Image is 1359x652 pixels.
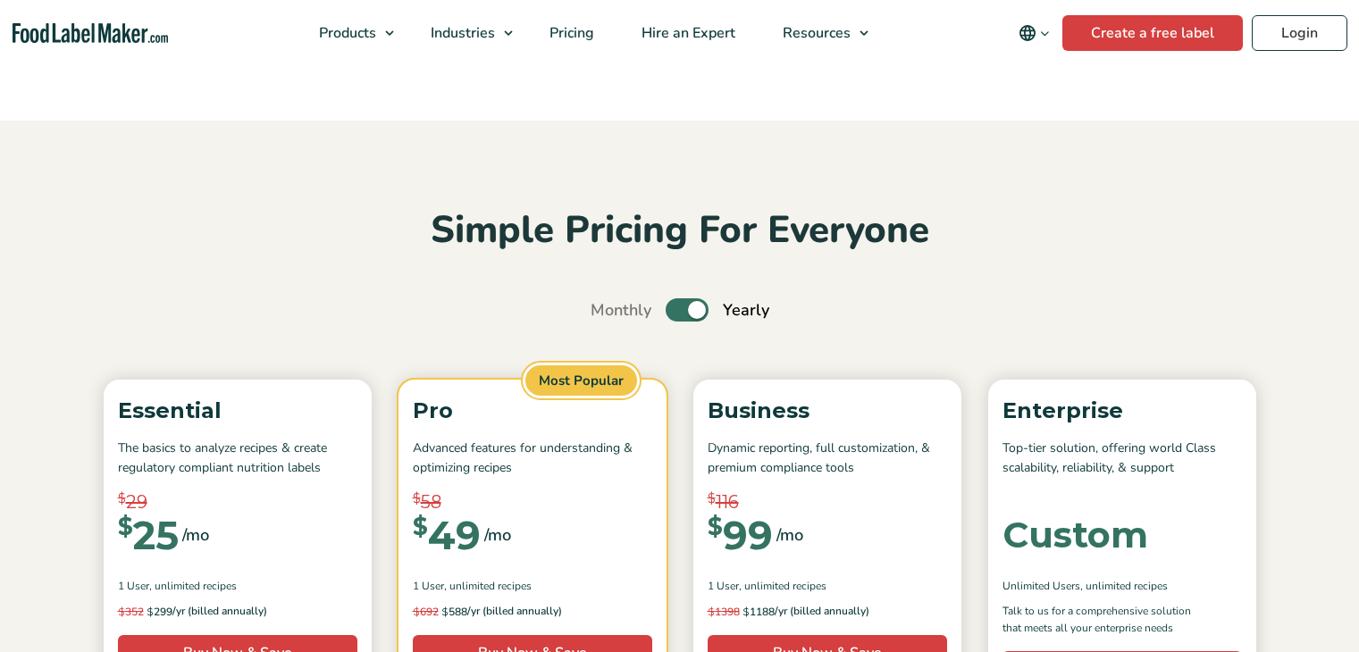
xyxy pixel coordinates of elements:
span: $ [708,489,716,509]
p: Business [708,394,947,428]
span: Products [314,23,378,43]
a: Food Label Maker homepage [13,23,168,44]
span: /mo [776,522,803,548]
span: $ [118,605,125,618]
span: Yearly [723,298,769,322]
div: 25 [118,515,179,555]
span: 299 [118,603,172,621]
span: $ [708,605,715,618]
span: $ [413,605,420,618]
p: Dynamic reporting, full customization, & premium compliance tools [708,439,947,479]
span: , Unlimited Recipes [739,578,826,594]
p: Advanced features for understanding & optimizing recipes [413,439,652,479]
span: $ [413,489,421,509]
p: The basics to analyze recipes & create regulatory compliant nutrition labels [118,439,357,479]
span: Pricing [544,23,596,43]
span: , Unlimited Recipes [444,578,532,594]
p: Top-tier solution, offering world Class scalability, reliability, & support [1002,439,1242,479]
span: /yr (billed annually) [172,603,267,621]
span: $ [441,605,449,618]
span: $ [118,489,126,509]
span: 116 [716,489,739,515]
p: Essential [118,394,357,428]
del: 1398 [708,605,740,619]
del: 692 [413,605,439,619]
span: Industries [425,23,497,43]
span: Most Popular [523,363,640,399]
button: Change language [1006,15,1062,51]
span: $ [742,605,750,618]
span: , Unlimited Recipes [1080,578,1168,594]
span: 58 [421,489,441,515]
a: Login [1252,15,1347,51]
span: /mo [484,522,511,548]
p: Enterprise [1002,394,1242,428]
span: 29 [126,489,147,515]
span: Hire an Expert [636,23,737,43]
span: Resources [777,23,852,43]
p: Pro [413,394,652,428]
label: Toggle [666,298,709,322]
span: $ [147,605,154,618]
span: /mo [182,522,209,548]
span: 588 [413,603,467,621]
span: 1 User [118,578,149,594]
p: Talk to us for a comprehensive solution that meets all your enterprise needs [1002,603,1208,637]
span: 1 User [413,578,444,594]
span: $ [118,515,133,539]
span: /yr (billed annually) [467,603,562,621]
span: $ [413,515,428,539]
a: Create a free label [1062,15,1243,51]
span: , Unlimited Recipes [149,578,237,594]
h2: Simple Pricing For Everyone [95,206,1265,255]
span: Monthly [591,298,651,322]
del: 352 [118,605,144,619]
span: 1 User [708,578,739,594]
span: Unlimited Users [1002,578,1080,594]
span: 1188 [708,603,775,621]
div: 49 [413,515,481,555]
span: $ [708,515,723,539]
div: Custom [1002,517,1148,553]
div: 99 [708,515,773,555]
span: /yr (billed annually) [775,603,869,621]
